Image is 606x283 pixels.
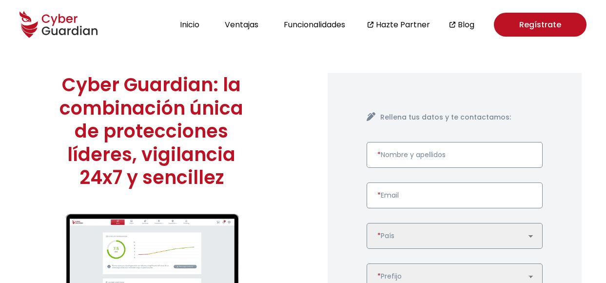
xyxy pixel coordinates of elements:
[281,18,348,31] button: Funcionalidades
[494,13,586,37] a: Regístrate
[49,73,254,189] h1: Cyber Guardian: la combinación única de protecciones líderes, vigilancia 24x7 y sencillez
[380,112,543,122] h4: Rellena tus datos y te contactamos:
[177,18,202,31] button: Inicio
[458,19,474,31] a: Blog
[376,19,430,31] a: Hazte Partner
[222,18,261,31] button: Ventajas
